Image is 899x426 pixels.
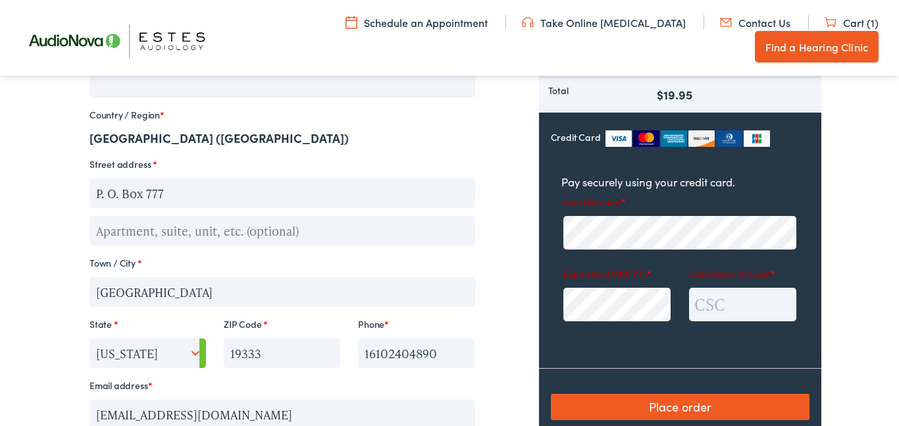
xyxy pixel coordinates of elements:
[90,315,206,333] label: State
[661,130,687,147] img: amex
[346,15,488,30] a: Schedule an Appointment
[90,253,475,272] label: Town / City
[263,317,268,331] abbr: required
[148,379,153,392] abbr: required
[551,394,809,420] button: Place order
[744,130,770,147] img: jcb
[90,105,475,124] label: Country / Region
[90,216,475,246] input: Apartment, suite, unit, etc. (optional)
[522,15,534,30] img: utility icon
[657,86,692,103] bdi: 19.95
[605,130,632,147] img: visa
[771,267,775,280] abbr: required
[657,86,663,103] span: $
[358,315,475,333] label: Phone
[716,130,742,147] img: dinersclub
[825,15,879,30] a: Cart (1)
[633,130,659,147] img: mastercard
[755,31,879,63] a: Find a Hearing Clinic
[551,128,770,146] label: Credit Card
[563,192,796,211] label: Card Number
[647,267,652,280] abbr: required
[540,77,648,111] th: Total
[138,256,142,269] abbr: required
[90,376,475,394] label: Email address
[689,264,796,282] label: Card Security Code
[153,157,157,171] abbr: required
[522,15,686,30] a: Take Online [MEDICAL_DATA]
[90,155,475,173] label: Street address
[346,15,357,30] img: utility icon
[90,178,475,208] input: House number and street name
[114,317,118,331] abbr: required
[90,130,349,146] strong: [GEOGRAPHIC_DATA] ([GEOGRAPHIC_DATA])
[224,315,340,333] label: ZIP Code
[384,317,389,331] abbr: required
[720,15,732,30] img: utility icon
[720,15,790,30] a: Contact Us
[563,264,671,282] label: Expiration (MM/YY)
[621,195,626,208] abbr: required
[561,174,798,190] p: Pay securely using your credit card.
[160,108,165,121] abbr: required
[689,288,796,321] input: CSC
[825,15,836,30] img: utility icon
[688,130,715,147] img: discover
